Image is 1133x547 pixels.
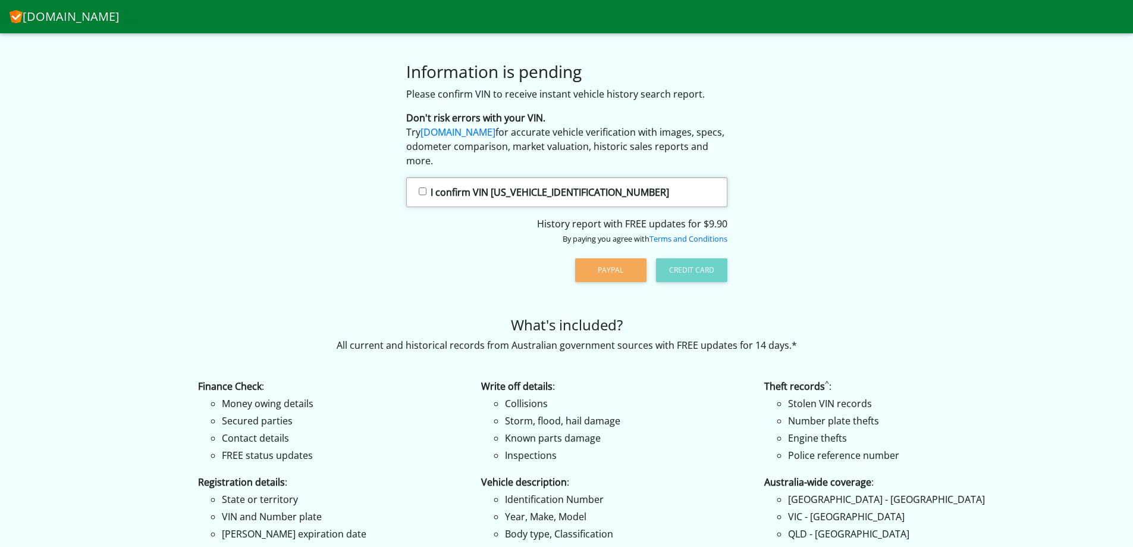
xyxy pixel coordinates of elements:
[406,217,727,245] div: History report with FREE updates for $9.90
[505,448,746,462] li: Inspections
[764,380,825,393] strong: Theft records
[406,111,545,124] strong: Don't risk errors with your VIN.
[198,380,262,393] strong: Finance Check
[222,396,463,411] li: Money owing details
[198,379,463,462] li: :
[764,476,871,489] strong: Australia-wide coverage
[222,527,463,541] li: [PERSON_NAME] expiration date
[481,379,746,462] li: :
[222,414,463,428] li: Secured parties
[419,187,426,195] input: I confirm VIN [US_VEHICLE_IDENTIFICATION_NUMBER]
[481,380,553,393] strong: Write off details
[563,233,727,244] small: By paying you agree with
[788,448,1030,462] li: Police reference number
[406,62,727,82] h3: Information is pending
[222,448,463,462] li: FREE status updates
[788,431,1030,445] li: Engine thefts
[788,396,1030,411] li: Stolen VIN records
[222,492,463,507] li: State or territory
[9,338,1124,352] p: All current and historical records from Australian government sources with FREE updates for 14 days.
[222,510,463,524] li: VIN and Number plate
[505,431,746,445] li: Known parts damage
[222,431,463,445] li: Contact details
[198,476,285,489] strong: Registration details
[431,186,669,199] strong: I confirm VIN [US_VEHICLE_IDENTIFICATION_NUMBER]
[481,476,567,489] strong: Vehicle description
[505,510,746,524] li: Year, Make, Model
[788,510,1030,524] li: VIC - [GEOGRAPHIC_DATA]
[505,492,746,507] li: Identification Number
[649,233,727,244] a: Terms and Conditions
[10,5,120,29] a: [DOMAIN_NAME]
[505,414,746,428] li: Storm, flood, hail damage
[406,111,727,168] p: Try for accurate vehicle verification with images, specs, odometer comparison, market valuation, ...
[406,87,727,101] p: Please confirm VIN to receive instant vehicle history search report.
[764,379,1030,462] li: :
[198,475,463,541] li: :
[788,527,1030,541] li: QLD - [GEOGRAPHIC_DATA]
[788,414,1030,428] li: Number plate thefts
[10,8,23,23] img: CheckVIN.com.au logo
[505,527,746,541] li: Body type, Classification
[505,396,746,411] li: Collisions
[825,379,829,389] sup: ^
[788,492,1030,507] li: [GEOGRAPHIC_DATA] - [GEOGRAPHIC_DATA]
[9,317,1124,334] h4: What's included?
[420,126,495,139] a: [DOMAIN_NAME]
